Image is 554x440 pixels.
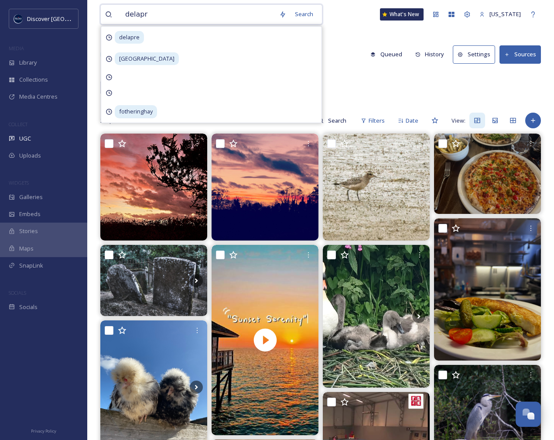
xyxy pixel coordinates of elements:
[100,245,207,316] img: St. Mary the Virgin Church, Dodford. Part 2. #total_gothic #immortal_gothic #gothic #tombstone #h...
[19,303,38,311] span: Socials
[212,245,318,435] video: #allthingstravel #travel #luxurytravel #maldives #ibiza #sunsetsofinstagram #sunsets #brackley #s...
[19,227,38,235] span: Stories
[115,52,179,65] span: [GEOGRAPHIC_DATA]
[434,218,541,361] img: It’s Saturday and the perfect time to head into town for something delicious. Pop into Kafe Bloc ...
[27,14,106,23] span: Discover [GEOGRAPHIC_DATA]
[115,105,157,118] span: fotheringhay
[434,134,541,214] img: Pizza at thesuninnge Nduja pizza tasted so good but those Parmesan and truffle fries were somethi...
[499,45,541,63] button: Sources
[453,45,495,63] button: Settings
[451,117,465,125] span: View:
[121,5,275,24] input: Search your library
[411,46,453,63] a: History
[14,14,23,23] img: Untitled%20design%20%282%29.png
[19,261,43,270] span: SnapLink
[31,425,56,436] a: Privacy Policy
[9,45,24,52] span: MEDIA
[19,58,37,67] span: Library
[19,193,43,201] span: Galleries
[9,121,27,127] span: COLLECT
[369,117,385,125] span: Filters
[475,6,525,23] a: [US_STATE]
[489,10,521,18] span: [US_STATE]
[19,210,41,218] span: Embeds
[9,179,29,186] span: WIDGETS
[31,428,56,434] span: Privacy Policy
[19,93,58,101] span: Media Centres
[100,117,124,125] span: 222 posts
[212,134,318,241] img: #Rushden #sunsetphotography #landscapephotography #sunset
[212,245,318,435] img: thumbnail
[323,245,430,388] img: WORLD ANIMAL DAY is today!!!! 🐄🐑🐕🐖🐥🦌🦆🦉🦔 October 4th is a day to celebrate all animals on our plan...
[291,6,318,23] div: Search
[9,289,26,296] span: SOCIALS
[115,31,144,44] span: delapre
[411,46,449,63] button: History
[323,134,430,241] img: The smart juvenile American Golden Plover, a pretty scarce bird, at Pitsford Reservoir, Northampt...
[406,117,418,125] span: Date
[366,46,411,63] a: Queued
[19,134,31,143] span: UGC
[100,134,207,241] img: #Rushden #Northamptonshire #chasethesunset #landscapephotography #sunsetphotography
[453,45,499,63] a: Settings
[516,402,541,427] button: Open Chat
[19,76,48,84] span: Collections
[366,46,407,63] button: Queued
[324,112,352,129] input: Search
[19,244,34,253] span: Maps
[19,151,41,160] span: Uploads
[380,8,424,21] a: What's New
